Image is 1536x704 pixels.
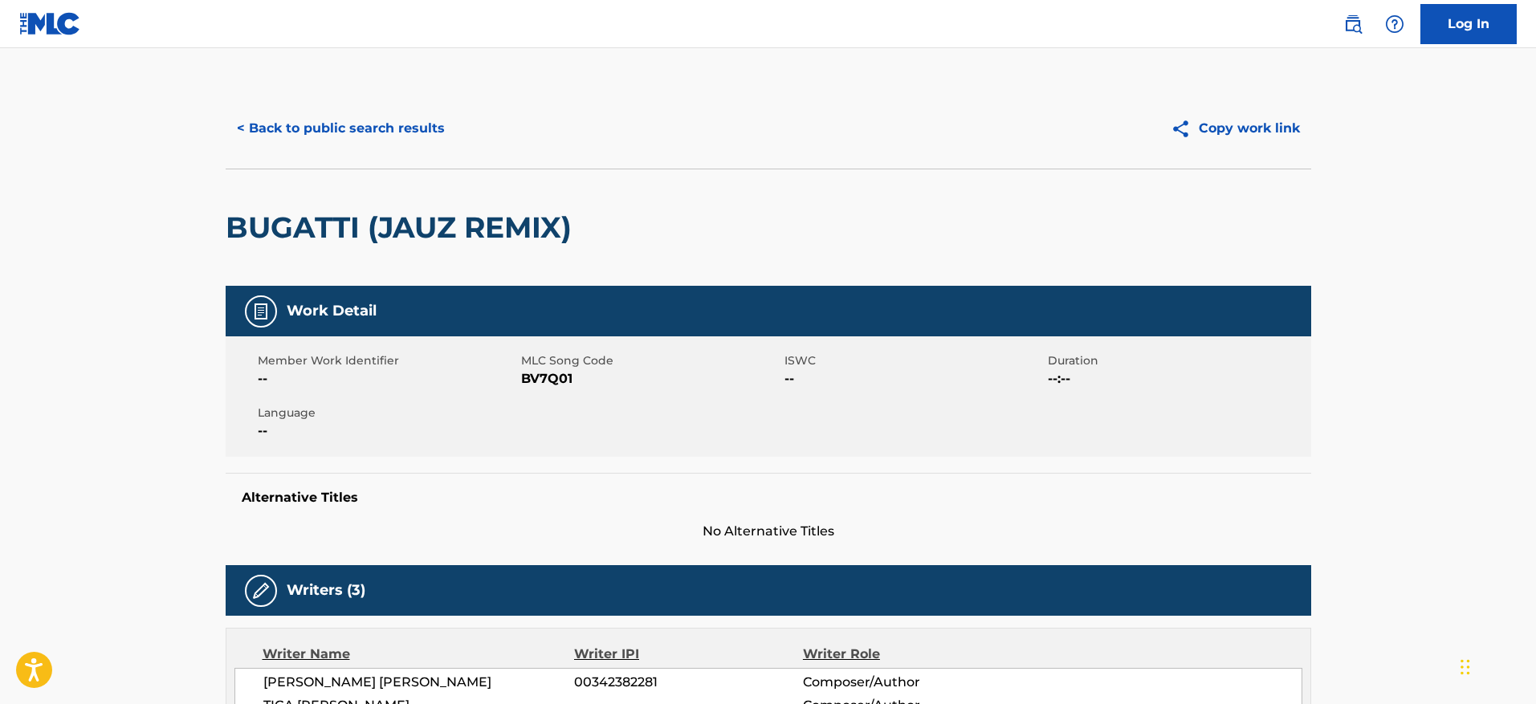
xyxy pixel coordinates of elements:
[1337,8,1369,40] a: Public Search
[574,673,802,692] span: 00342382281
[226,522,1311,541] span: No Alternative Titles
[258,369,517,389] span: --
[258,352,517,369] span: Member Work Identifier
[1456,627,1536,704] iframe: Chat Widget
[521,369,780,389] span: BV7Q01
[251,581,271,600] img: Writers
[287,302,377,320] h5: Work Detail
[263,673,575,692] span: [PERSON_NAME] [PERSON_NAME]
[242,490,1295,506] h5: Alternative Titles
[1461,643,1470,691] div: Drag
[287,581,365,600] h5: Writers (3)
[251,302,271,321] img: Work Detail
[226,210,580,246] h2: BUGATTI (JAUZ REMIX)
[784,369,1044,389] span: --
[258,405,517,421] span: Language
[1343,14,1363,34] img: search
[1420,4,1517,44] a: Log In
[1048,369,1307,389] span: --:--
[803,673,1011,692] span: Composer/Author
[784,352,1044,369] span: ISWC
[1048,352,1307,369] span: Duration
[1379,8,1411,40] div: Help
[226,108,456,149] button: < Back to public search results
[1171,119,1199,139] img: Copy work link
[1385,14,1404,34] img: help
[19,12,81,35] img: MLC Logo
[258,421,517,441] span: --
[521,352,780,369] span: MLC Song Code
[263,645,575,664] div: Writer Name
[1159,108,1311,149] button: Copy work link
[803,645,1011,664] div: Writer Role
[574,645,803,664] div: Writer IPI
